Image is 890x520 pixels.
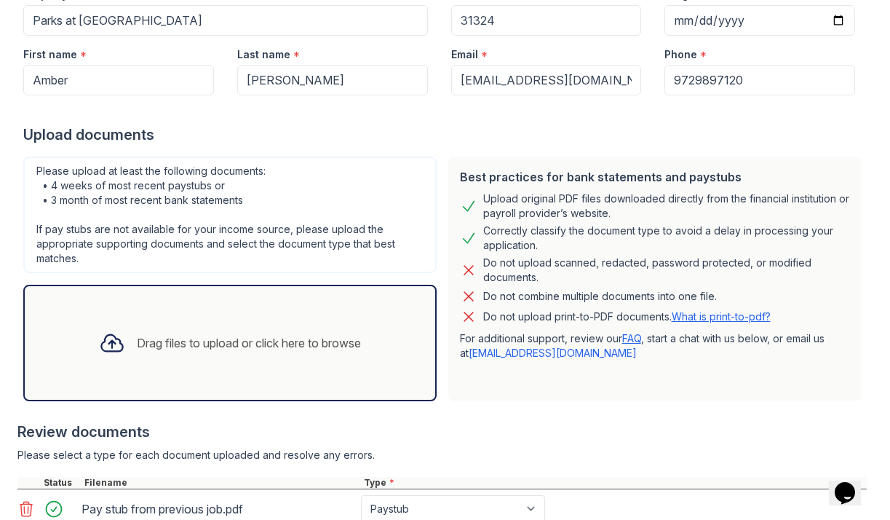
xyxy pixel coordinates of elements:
[483,310,771,324] p: Do not upload print-to-PDF documents.
[237,47,290,62] label: Last name
[17,422,867,442] div: Review documents
[829,462,875,505] iframe: chat widget
[460,168,850,186] div: Best practices for bank statements and paystubs
[664,47,697,62] label: Phone
[622,332,641,344] a: FAQ
[483,192,850,221] div: Upload original PDF files downloaded directly from the financial institution or payroll provider’...
[23,125,867,145] div: Upload documents
[137,334,361,352] div: Drag files to upload or click here to browse
[483,256,850,285] div: Do not upload scanned, redacted, password protected, or modified documents.
[483,288,717,305] div: Do not combine multiple documents into one file.
[483,224,850,253] div: Correctly classify the document type to avoid a delay in processing your application.
[23,157,437,273] div: Please upload at least the following documents: • 4 weeks of most recent paystubs or • 3 month of...
[469,347,637,359] a: [EMAIL_ADDRESS][DOMAIN_NAME]
[672,310,771,323] a: What is print-to-pdf?
[361,477,867,489] div: Type
[460,331,850,361] p: For additional support, review our , start a chat with us below, or email us at
[23,47,77,62] label: First name
[82,477,361,489] div: Filename
[451,47,478,62] label: Email
[17,448,867,462] div: Please select a type for each document uploaded and resolve any errors.
[41,477,82,489] div: Status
